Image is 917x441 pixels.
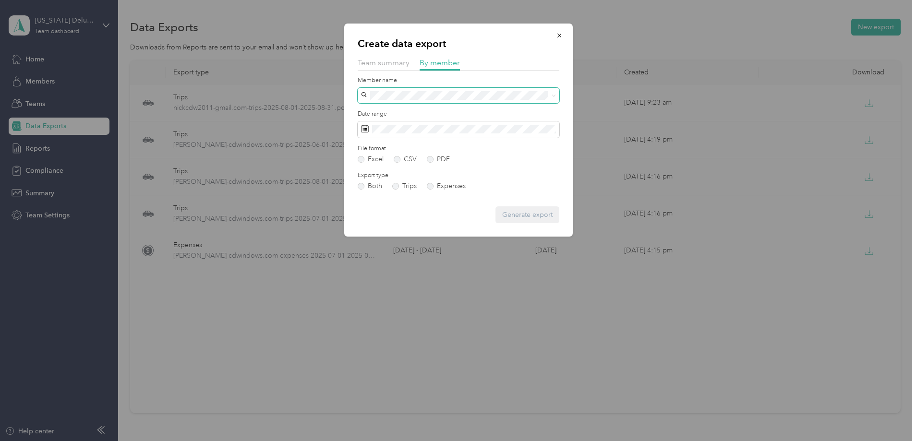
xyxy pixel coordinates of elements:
[358,110,559,119] label: Date range
[358,37,559,50] p: Create data export
[358,156,384,163] label: Excel
[394,156,417,163] label: CSV
[427,156,450,163] label: PDF
[427,183,466,190] label: Expenses
[358,171,559,180] label: Export type
[358,76,559,85] label: Member name
[392,183,417,190] label: Trips
[358,144,559,153] label: File format
[420,58,460,67] span: By member
[358,183,382,190] label: Both
[863,387,917,441] iframe: Everlance-gr Chat Button Frame
[358,58,410,67] span: Team summary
